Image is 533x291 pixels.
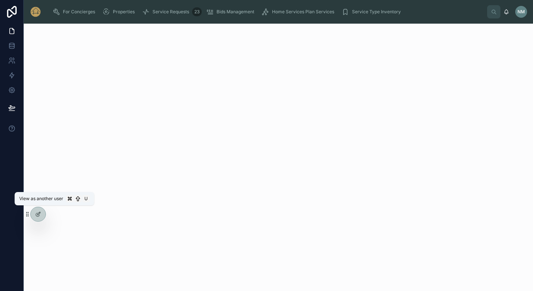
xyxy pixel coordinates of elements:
span: Service Type Inventory [352,9,401,15]
div: scrollable content [47,4,487,20]
div: 23 [192,7,202,16]
span: For Concierges [63,9,95,15]
a: Home Services Plan Services [259,5,339,18]
span: U [83,196,89,202]
span: View as another user [19,196,63,202]
img: App logo [30,6,41,18]
a: For Concierges [50,5,100,18]
span: Bids Management [217,9,254,15]
a: Properties [100,5,140,18]
span: NM [517,9,525,15]
a: Service Type Inventory [339,5,406,18]
a: Bids Management [204,5,259,18]
a: Service Requests23 [140,5,204,18]
span: Home Services Plan Services [272,9,334,15]
span: Properties [113,9,135,15]
span: Service Requests [152,9,189,15]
